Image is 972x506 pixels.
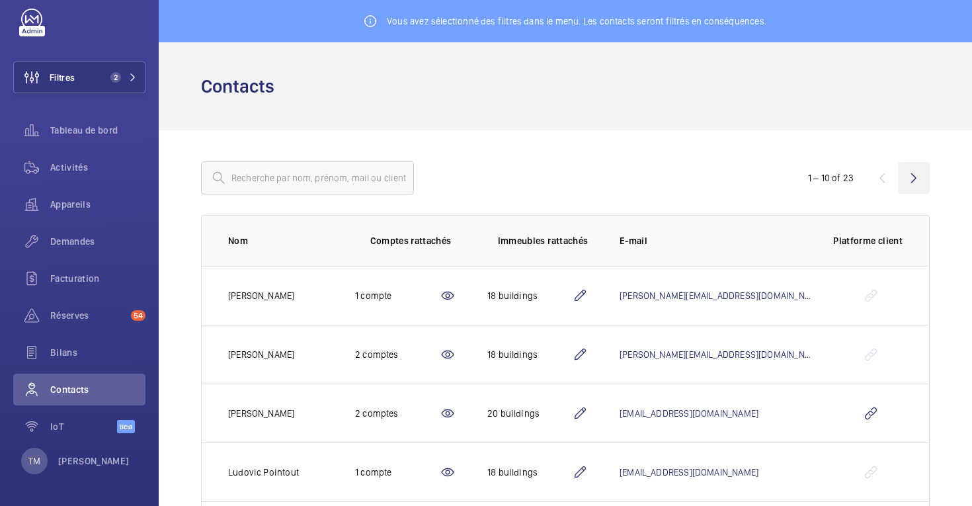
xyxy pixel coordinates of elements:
[50,272,145,285] span: Facturation
[50,198,145,211] span: Appareils
[50,71,75,84] span: Filtres
[228,348,294,361] p: [PERSON_NAME]
[355,289,440,302] div: 1 compte
[355,407,440,420] div: 2 comptes
[370,234,452,247] p: Comptes rattachés
[620,290,825,301] a: [PERSON_NAME][EMAIL_ADDRESS][DOMAIN_NAME]
[131,310,145,321] span: 54
[58,454,130,468] p: [PERSON_NAME]
[50,161,145,174] span: Activités
[50,309,126,322] span: Réserves
[117,420,135,433] span: Beta
[620,467,758,478] a: [EMAIL_ADDRESS][DOMAIN_NAME]
[620,408,758,419] a: [EMAIL_ADDRESS][DOMAIN_NAME]
[228,407,294,420] p: [PERSON_NAME]
[228,466,299,479] p: Ludovic Pointout
[50,124,145,137] span: Tableau de bord
[50,235,145,248] span: Demandes
[620,234,812,247] p: E-mail
[620,349,825,360] a: [PERSON_NAME][EMAIL_ADDRESS][DOMAIN_NAME]
[13,62,145,93] button: Filtres2
[201,161,414,194] input: Recherche par nom, prénom, mail ou client
[355,348,440,361] div: 2 comptes
[228,289,294,302] p: [PERSON_NAME]
[487,348,572,361] div: 18 buildings
[110,72,121,83] span: 2
[487,289,572,302] div: 18 buildings
[498,234,588,247] p: Immeubles rattachés
[355,466,440,479] div: 1 compte
[228,234,334,247] p: Nom
[28,454,40,468] p: TM
[50,346,145,359] span: Bilans
[833,234,903,247] p: Platforme client
[50,420,117,433] span: IoT
[808,171,854,185] div: 1 – 10 of 23
[487,407,572,420] div: 20 buildings
[487,466,572,479] div: 18 buildings
[50,383,145,396] span: Contacts
[201,74,282,99] h1: Contacts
